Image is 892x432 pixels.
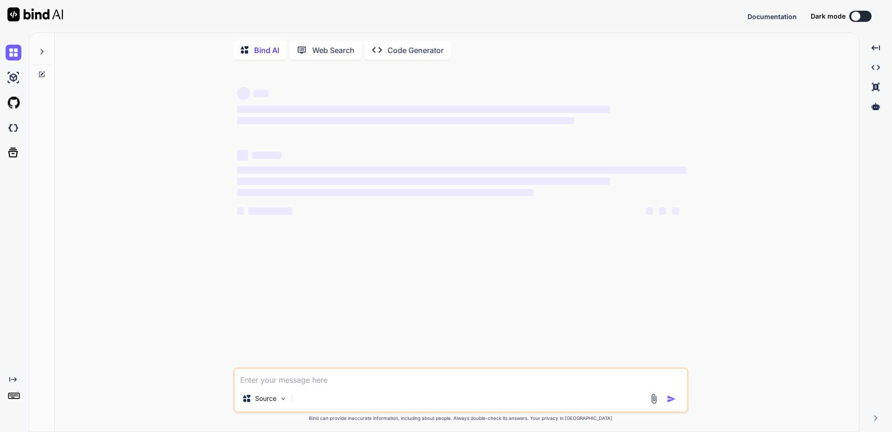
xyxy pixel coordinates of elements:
[237,117,574,124] span: ‌
[748,13,797,20] span: Documentation
[252,152,282,159] span: ‌
[237,150,248,161] span: ‌
[387,45,444,56] p: Code Generator
[237,178,610,185] span: ‌
[237,189,534,196] span: ‌
[6,120,21,136] img: darkCloudIdeIcon
[6,95,21,111] img: githubLight
[237,87,250,100] span: ‌
[7,7,63,21] img: Bind AI
[649,393,659,404] img: attachment
[659,207,666,215] span: ‌
[254,90,269,97] span: ‌
[6,45,21,60] img: chat
[248,207,293,215] span: ‌
[237,207,244,215] span: ‌
[811,12,846,21] span: Dark mode
[748,12,797,21] button: Documentation
[237,166,687,174] span: ‌
[672,207,679,215] span: ‌
[237,106,610,113] span: ‌
[233,415,689,422] p: Bind can provide inaccurate information, including about people. Always double-check its answers....
[255,394,276,403] p: Source
[646,207,653,215] span: ‌
[6,70,21,86] img: ai-studio
[312,45,354,56] p: Web Search
[254,45,279,56] p: Bind AI
[667,394,676,404] img: icon
[279,395,287,403] img: Pick Models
